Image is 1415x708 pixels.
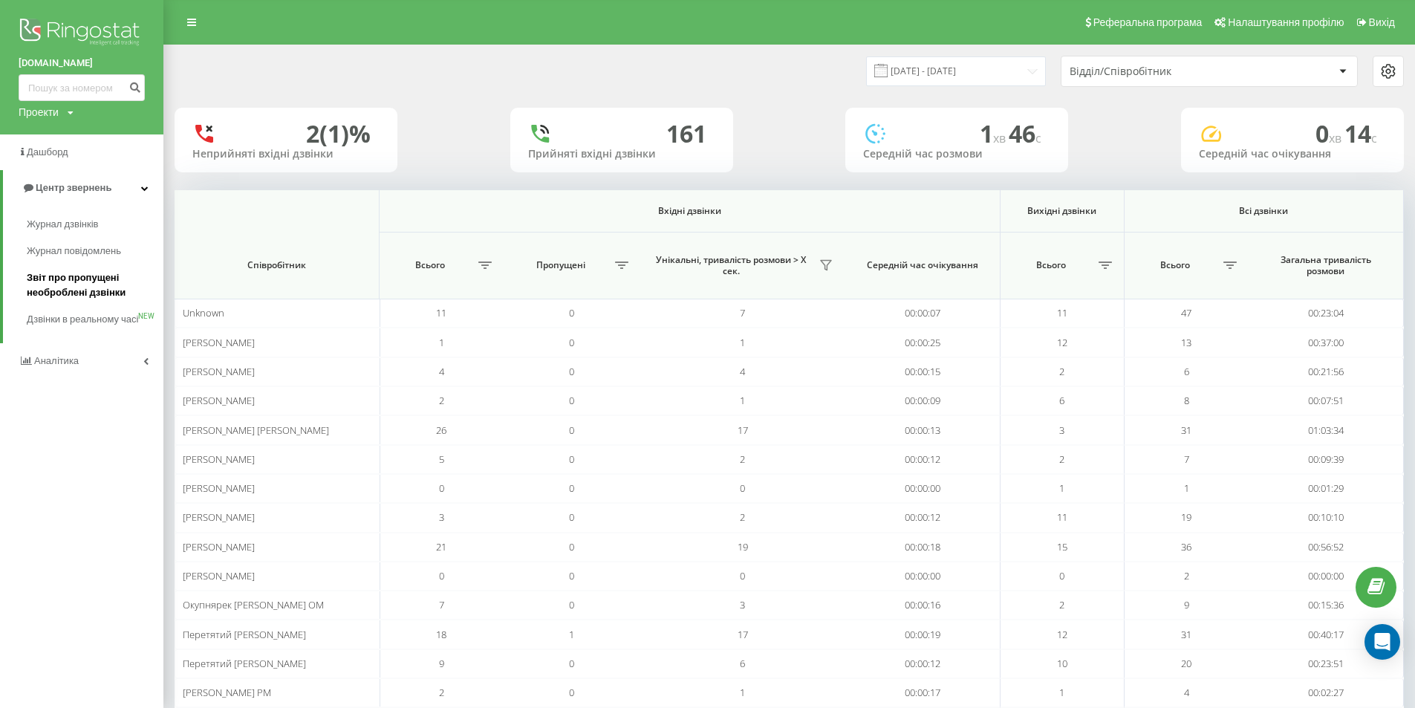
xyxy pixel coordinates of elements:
[1009,117,1041,149] span: 46
[1057,540,1067,553] span: 15
[528,148,715,160] div: Прийняті вхідні дзвінки
[19,56,145,71] a: [DOMAIN_NAME]
[569,481,574,495] span: 0
[1344,117,1377,149] span: 14
[1181,306,1191,319] span: 47
[1249,591,1404,620] td: 00:15:36
[740,510,745,524] span: 2
[183,569,255,582] span: [PERSON_NAME]
[569,628,574,641] span: 1
[845,562,1001,591] td: 00:00:00
[183,628,306,641] span: Перетятий [PERSON_NAME]
[27,238,163,264] a: Журнал повідомлень
[569,657,574,670] span: 0
[1249,678,1404,707] td: 00:02:27
[183,481,255,495] span: [PERSON_NAME]
[439,657,444,670] span: 9
[511,259,611,271] span: Пропущені
[1199,148,1386,160] div: Середній час очікування
[27,217,98,232] span: Журнал дзвінків
[1059,686,1064,699] span: 1
[740,598,745,611] span: 3
[436,306,446,319] span: 11
[1184,686,1189,699] span: 4
[845,533,1001,562] td: 00:00:18
[1059,452,1064,466] span: 2
[439,452,444,466] span: 5
[1249,357,1404,386] td: 00:21:56
[859,259,985,271] span: Середній час очікування
[1263,254,1388,277] span: Загальна тривалість розмови
[569,510,574,524] span: 0
[1371,130,1377,146] span: c
[439,510,444,524] span: 3
[34,355,79,366] span: Аналiтика
[569,336,574,349] span: 0
[183,657,306,670] span: Перетятий [PERSON_NAME]
[27,264,163,306] a: Звіт про пропущені необроблені дзвінки
[1181,628,1191,641] span: 31
[845,649,1001,678] td: 00:00:12
[740,686,745,699] span: 1
[648,254,814,277] span: Унікальні, тривалість розмови > Х сек.
[387,259,474,271] span: Всього
[738,628,748,641] span: 17
[1181,510,1191,524] span: 19
[1035,130,1041,146] span: c
[1249,299,1404,328] td: 00:23:04
[19,74,145,101] input: Пошук за номером
[439,336,444,349] span: 1
[439,481,444,495] span: 0
[740,452,745,466] span: 2
[1008,259,1094,271] span: Всього
[183,423,329,437] span: [PERSON_NAME] [PERSON_NAME]
[1249,386,1404,415] td: 00:07:51
[27,146,68,157] span: Дашборд
[1249,474,1404,503] td: 00:01:29
[1132,259,1219,271] span: Всього
[1184,452,1189,466] span: 7
[1249,328,1404,357] td: 00:37:00
[1181,657,1191,670] span: 20
[439,598,444,611] span: 7
[1184,365,1189,378] span: 6
[740,306,745,319] span: 7
[27,306,163,333] a: Дзвінки в реальному часіNEW
[436,423,446,437] span: 26
[3,170,163,206] a: Центр звернень
[845,386,1001,415] td: 00:00:09
[183,306,224,319] span: Unknown
[183,394,255,407] span: [PERSON_NAME]
[439,365,444,378] span: 4
[192,148,380,160] div: Неприйняті вхідні дзвінки
[1059,569,1064,582] span: 0
[666,120,706,148] div: 161
[27,211,163,238] a: Журнал дзвінків
[569,365,574,378] span: 0
[569,423,574,437] span: 0
[183,336,255,349] span: [PERSON_NAME]
[569,452,574,466] span: 0
[27,312,138,327] span: Дзвінки в реальному часі
[569,569,574,582] span: 0
[1070,65,1247,78] div: Відділ/Співробітник
[1249,620,1404,649] td: 00:40:17
[980,117,1009,149] span: 1
[417,205,962,217] span: Вхідні дзвінки
[1249,503,1404,532] td: 00:10:10
[740,365,745,378] span: 4
[183,598,324,611] span: Окупнярек [PERSON_NAME] ОМ
[1364,624,1400,660] div: Open Intercom Messenger
[1249,533,1404,562] td: 00:56:52
[183,365,255,378] span: [PERSON_NAME]
[1184,481,1189,495] span: 1
[27,244,121,259] span: Журнал повідомлень
[192,259,362,271] span: Співробітник
[845,357,1001,386] td: 00:00:15
[436,540,446,553] span: 21
[439,686,444,699] span: 2
[738,423,748,437] span: 17
[738,540,748,553] span: 19
[845,299,1001,328] td: 00:00:07
[845,445,1001,474] td: 00:00:12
